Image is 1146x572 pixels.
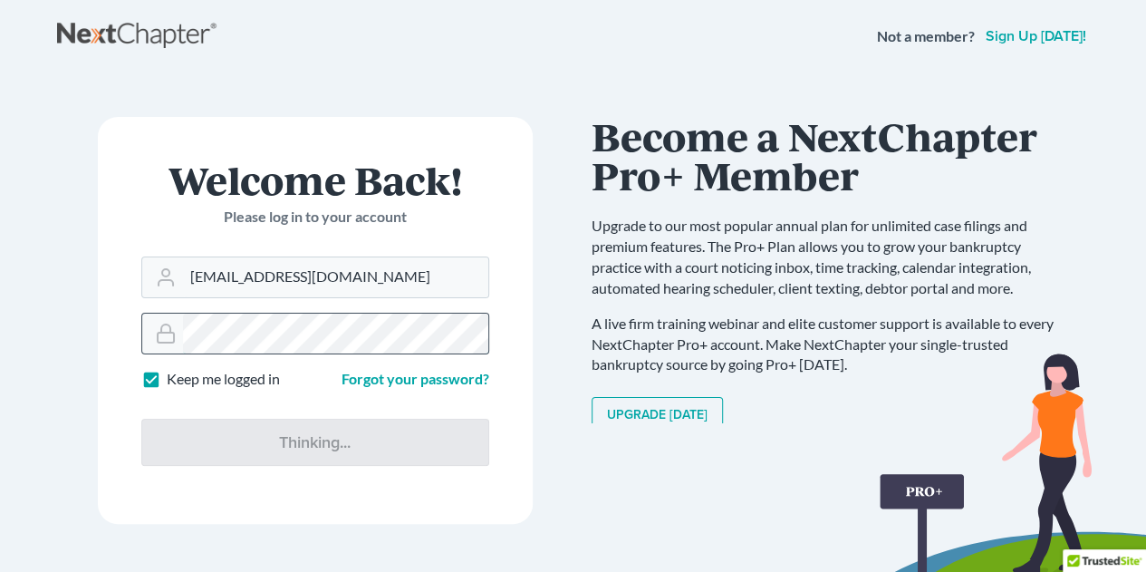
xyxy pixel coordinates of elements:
input: Thinking... [141,419,489,466]
p: Please log in to your account [141,207,489,228]
p: A live firm training webinar and elite customer support is available to every NextChapter Pro+ ac... [592,314,1072,376]
input: Email Address [183,257,488,297]
h1: Welcome Back! [141,160,489,199]
a: Sign up [DATE]! [982,29,1090,44]
a: Upgrade [DATE] [592,397,723,433]
label: Keep me logged in [167,369,280,390]
strong: Not a member? [877,26,975,47]
a: Forgot your password? [342,370,489,387]
p: Upgrade to our most popular annual plan for unlimited case filings and premium features. The Pro+... [592,216,1072,298]
h1: Become a NextChapter Pro+ Member [592,117,1072,194]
